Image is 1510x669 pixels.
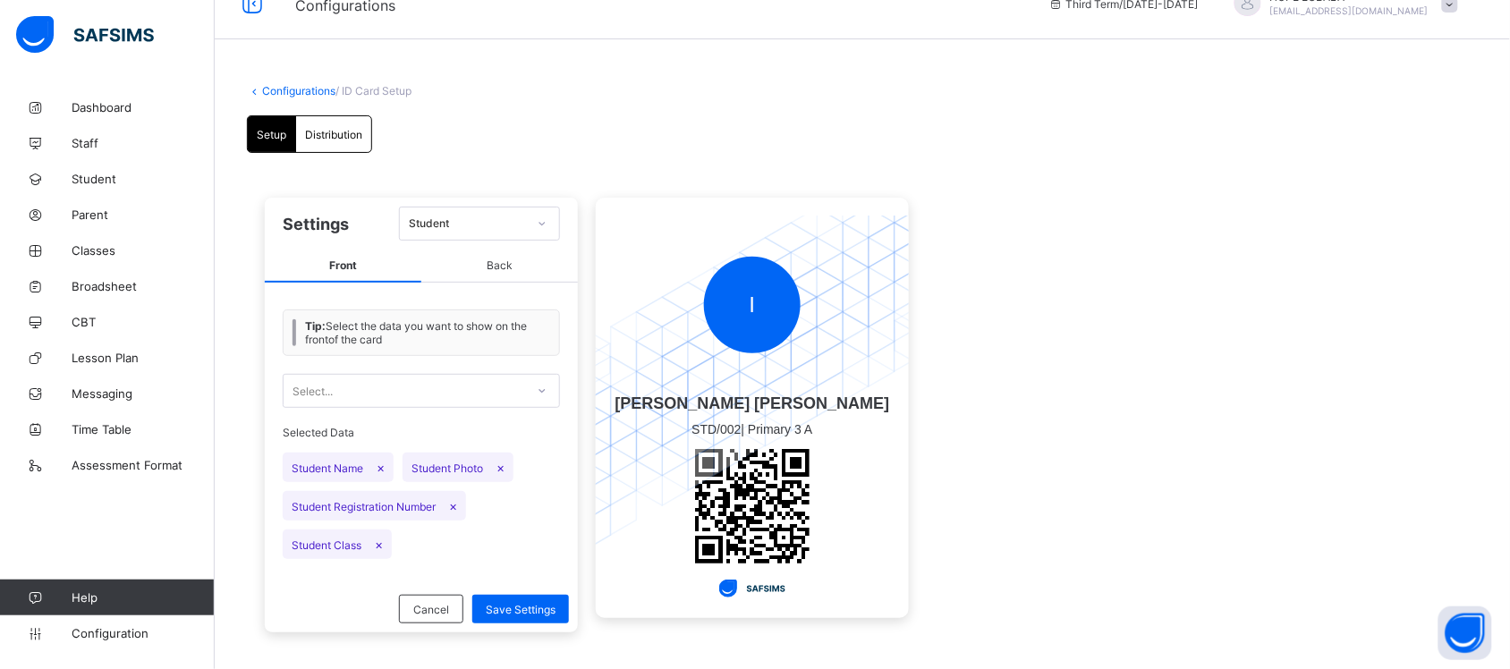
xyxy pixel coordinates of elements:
span: × [377,460,385,475]
span: Help [72,590,214,605]
div: Select... [293,374,333,408]
span: × [449,498,457,513]
span: / ID Card Setup [335,84,411,97]
span: Front [265,250,421,283]
a: Configurations [262,84,335,97]
span: Student [72,172,215,186]
span: Lesson Plan [72,351,215,365]
span: Student Photo [403,453,513,482]
span: Save Settings [486,603,556,616]
img: safsims.135b583eef768097d7c66fa9e8d22233.svg [719,580,785,597]
span: CBT [72,315,215,329]
span: Primary 3 A [748,422,812,436]
b: Tip: [305,319,326,333]
span: | [615,413,889,445]
span: Select the data you want to show on the front of the card [305,319,550,346]
span: Assessment Format [72,458,215,472]
span: Cancel [413,603,449,616]
div: I [704,257,801,353]
span: Configuration [72,626,214,640]
span: Staff [72,136,215,150]
span: Messaging [72,386,215,401]
span: Setup [257,128,286,141]
span: Parent [72,207,215,222]
span: Distribution [305,128,362,141]
span: [PERSON_NAME] [PERSON_NAME] [615,394,889,413]
span: Settings [283,215,349,233]
span: Back [421,250,578,283]
span: Student Name [283,453,394,482]
span: Classes [72,243,215,258]
span: Broadsheet [72,279,215,293]
span: STD/002 [691,422,741,436]
span: Dashboard [72,100,215,114]
span: Student Registration Number [283,491,466,521]
span: × [496,460,505,475]
button: Open asap [1438,606,1492,660]
span: Selected Data [283,426,560,444]
span: Student Class [283,529,392,559]
span: × [375,537,383,552]
img: safsims [16,16,154,54]
span: Time Table [72,422,215,436]
span: [EMAIL_ADDRESS][DOMAIN_NAME] [1270,5,1429,16]
div: Student [409,217,527,231]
